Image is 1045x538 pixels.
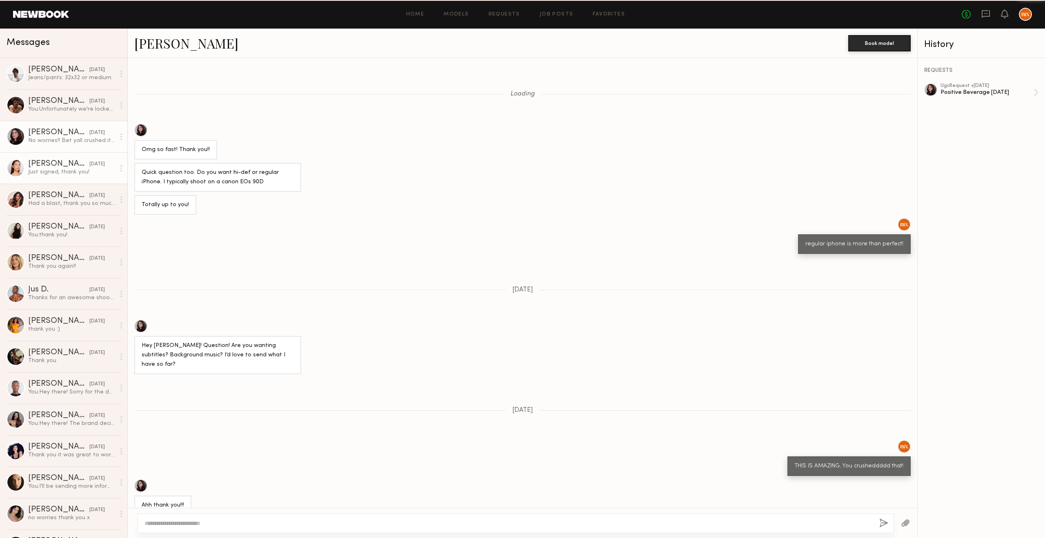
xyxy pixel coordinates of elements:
[28,514,115,522] div: no worries thank you x
[28,388,115,396] div: You: Hey there! Sorry for the delay. The brand decided to move forward with a different model, bu...
[28,66,89,74] div: [PERSON_NAME]
[28,317,89,325] div: [PERSON_NAME]
[28,129,89,137] div: [PERSON_NAME]
[89,286,105,294] div: [DATE]
[924,40,1038,49] div: History
[28,160,89,168] div: [PERSON_NAME]
[28,349,89,357] div: [PERSON_NAME]
[940,83,1038,102] a: ugcRequest •[DATE]Positive Beverage [DATE]
[28,294,115,302] div: Thanks for an awesome shoot! Cant wait to make it happen again!
[28,443,89,451] div: [PERSON_NAME]
[89,443,105,451] div: [DATE]
[28,97,89,105] div: [PERSON_NAME]
[924,68,1038,73] div: REQUESTS
[142,145,210,155] div: Omg so fast! Thank you!!
[512,407,533,414] span: [DATE]
[89,475,105,482] div: [DATE]
[593,12,625,17] a: Favorites
[89,192,105,200] div: [DATE]
[28,262,115,270] div: Thank you again!!
[28,380,89,388] div: [PERSON_NAME]
[28,105,115,113] div: You: Unfortunately we're locked in for the 10th. We'll catch you on the next one!
[28,420,115,427] div: You: Hey there! The brand decided to move forward with a different model, but we will keep you on...
[28,254,89,262] div: [PERSON_NAME]
[142,501,184,510] div: Ahh thank you!!!
[28,411,89,420] div: [PERSON_NAME]
[795,462,903,471] div: THIS IS AMAZING. You crusheddddd that!
[89,318,105,325] div: [DATE]
[940,83,1034,89] div: ugc Request • [DATE]
[444,12,469,17] a: Models
[142,341,294,369] div: Hey [PERSON_NAME]! Question! Are you wanting subtitles? Background music? I’d love to send what I...
[142,200,189,210] div: Totally up to you!
[89,380,105,388] div: [DATE]
[848,39,911,46] a: Book model
[28,200,115,207] div: Had a blast, thank you so much! I hope to work with you again soon.
[134,34,238,52] a: [PERSON_NAME]
[805,240,903,249] div: regular iphone is more than perfect!
[89,412,105,420] div: [DATE]
[89,506,105,514] div: [DATE]
[7,38,50,47] span: Messages
[28,451,115,459] div: Thank you it was great to work with you guys
[940,89,1034,96] div: Positive Beverage [DATE]
[89,160,105,168] div: [DATE]
[406,12,425,17] a: Home
[142,168,294,187] div: Quick question too. Do you want hi-def or regular iPhone. I typically shoot on a canon EOs 90D
[28,137,115,145] div: No worries!! Bet yall crushed it! Thank you!!
[28,286,89,294] div: Jus D.
[28,74,115,82] div: Jeans/pants: 32x32 or medium
[512,287,533,293] span: [DATE]
[89,223,105,231] div: [DATE]
[28,223,89,231] div: [PERSON_NAME]
[28,325,115,333] div: thank you :)
[28,357,115,365] div: Thank you
[28,231,115,239] div: You: thank you!
[89,349,105,357] div: [DATE]
[28,482,115,490] div: You: I'll be sending more information [DATE]. Have a great rest of your week!
[28,168,115,176] div: Just signed, thank you!
[89,129,105,137] div: [DATE]
[89,255,105,262] div: [DATE]
[540,12,574,17] a: Job Posts
[89,66,105,74] div: [DATE]
[28,191,89,200] div: [PERSON_NAME]
[848,35,911,51] button: Book model
[510,91,535,98] span: Loading
[89,98,105,105] div: [DATE]
[28,506,89,514] div: [PERSON_NAME]
[28,474,89,482] div: [PERSON_NAME]
[489,12,520,17] a: Requests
